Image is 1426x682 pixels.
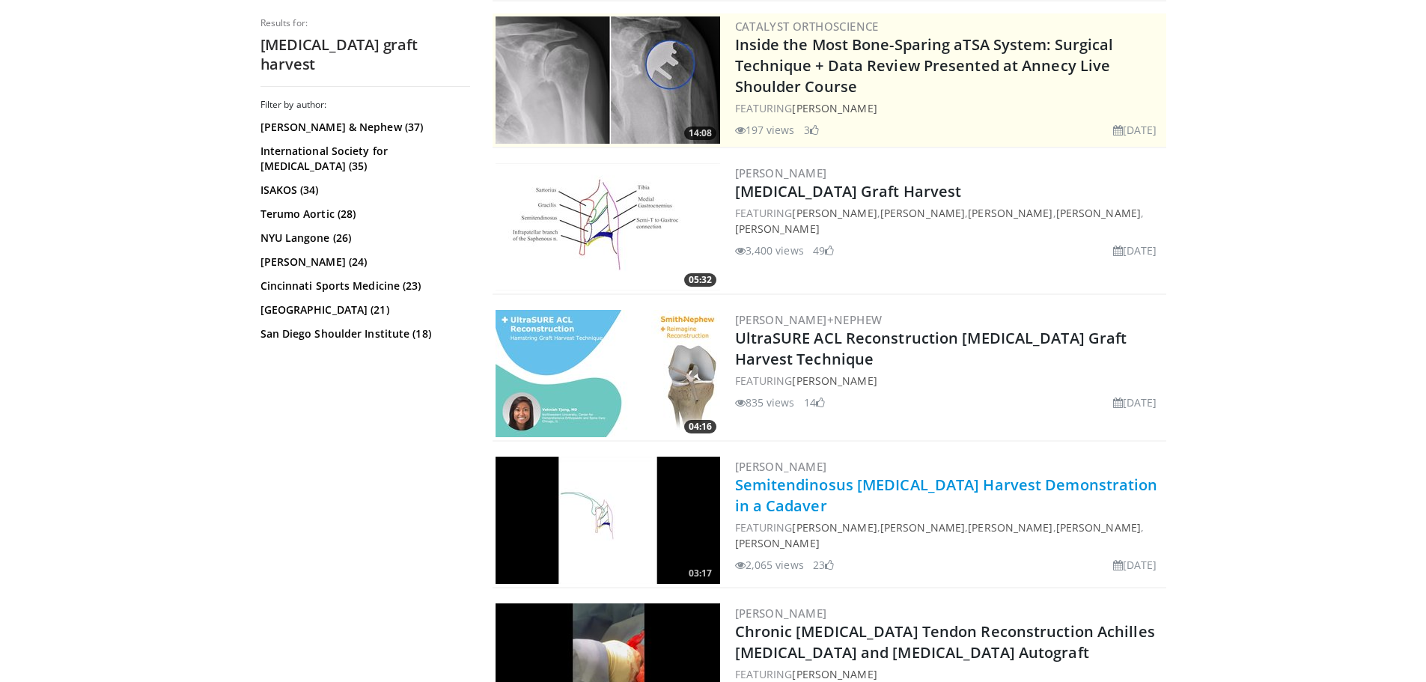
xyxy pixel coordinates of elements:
a: Semitendinosus [MEDICAL_DATA] Harvest Demonstration in a Cadaver [735,475,1158,516]
li: 3,400 views [735,243,804,258]
a: [PERSON_NAME] [1056,206,1141,220]
div: FEATURING , , , , [735,520,1163,551]
a: [PERSON_NAME] [1056,520,1141,535]
a: 04:16 [496,310,720,437]
p: Results for: [260,17,470,29]
a: UltraSURE ACL Reconstruction [MEDICAL_DATA] Graft Harvest Technique [735,328,1127,369]
img: 45a15899-4d65-477c-9728-d4248da5b8c9.300x170_q85_crop-smart_upscale.jpg [496,310,720,437]
a: [PERSON_NAME] [735,459,827,474]
a: [GEOGRAPHIC_DATA] (21) [260,302,466,317]
a: [PERSON_NAME] (24) [260,255,466,270]
a: Terumo Aortic (28) [260,207,466,222]
a: [PERSON_NAME] [735,165,827,180]
li: 2,065 views [735,557,804,573]
a: [PERSON_NAME] [735,606,827,621]
img: bb6d74a6-6ded-4ffa-8626-acfcf4fee43e.300x170_q85_crop-smart_upscale.jpg [496,163,720,290]
span: 03:17 [684,567,716,580]
div: FEATURING [735,373,1163,389]
a: [MEDICAL_DATA] Graft Harvest [735,181,962,201]
div: FEATURING , , , , [735,205,1163,237]
a: [PERSON_NAME] [880,206,965,220]
a: 03:17 [496,457,720,584]
img: 9f15458b-d013-4cfd-976d-a83a3859932f.300x170_q85_crop-smart_upscale.jpg [496,16,720,144]
h3: Filter by author: [260,99,470,111]
a: Catalyst OrthoScience [735,19,879,34]
li: [DATE] [1113,395,1157,410]
a: [PERSON_NAME] [735,222,820,236]
a: [PERSON_NAME] [968,520,1052,535]
li: 14 [804,395,825,410]
li: 197 views [735,122,795,138]
li: 3 [804,122,819,138]
a: [PERSON_NAME] [792,206,877,220]
a: [PERSON_NAME] [735,536,820,550]
li: [DATE] [1113,557,1157,573]
a: Cincinnati Sports Medicine (23) [260,278,466,293]
a: International Society for [MEDICAL_DATA] (35) [260,144,466,174]
span: 05:32 [684,273,716,287]
a: 14:08 [496,16,720,144]
li: 835 views [735,395,795,410]
a: San Diego Shoulder Institute (18) [260,326,466,341]
a: ISAKOS (34) [260,183,466,198]
h2: [MEDICAL_DATA] graft harvest [260,35,470,74]
div: FEATURING [735,100,1163,116]
a: [PERSON_NAME] [792,520,877,535]
span: 04:16 [684,420,716,433]
a: [PERSON_NAME] [880,520,965,535]
li: 23 [813,557,834,573]
a: Chronic [MEDICAL_DATA] Tendon Reconstruction Achilles [MEDICAL_DATA] and [MEDICAL_DATA] Autograft [735,621,1155,663]
a: [PERSON_NAME] [792,667,877,681]
a: [PERSON_NAME] & Nephew (37) [260,120,466,135]
a: [PERSON_NAME] [968,206,1052,220]
span: 14:08 [684,127,716,140]
div: FEATURING [735,666,1163,682]
a: Inside the Most Bone-Sparing aTSA System: Surgical Technique + Data Review Presented at Annecy Li... [735,34,1114,97]
a: [PERSON_NAME] [792,374,877,388]
a: NYU Langone (26) [260,231,466,246]
li: 49 [813,243,834,258]
a: 05:32 [496,163,720,290]
a: [PERSON_NAME]+Nephew [735,312,883,327]
li: [DATE] [1113,243,1157,258]
a: [PERSON_NAME] [792,101,877,115]
li: [DATE] [1113,122,1157,138]
img: 26bc4fb9-6dc0-4648-960d-d098e0c7d824.300x170_q85_crop-smart_upscale.jpg [496,457,720,584]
